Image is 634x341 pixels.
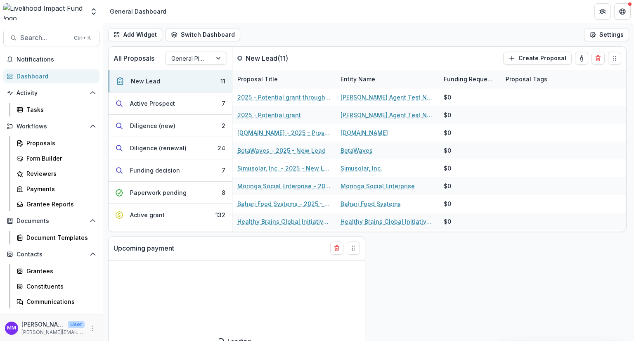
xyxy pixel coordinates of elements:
button: Delete card [591,52,605,65]
p: New Lead ( 11 ) [246,53,308,63]
button: Active grant132 [109,204,232,226]
button: toggle-assigned-to-me [575,52,588,65]
span: Workflows [17,123,86,130]
a: Grantee Reports [13,197,99,211]
button: Delete card [330,242,343,255]
a: Constituents [13,279,99,293]
div: Document Templates [26,233,93,242]
div: Proposal Title [232,75,283,83]
p: Upcoming payment [114,243,174,253]
button: Search... [3,30,99,46]
span: Notifications [17,56,96,63]
div: $0 [444,217,451,226]
button: Open Contacts [3,248,99,261]
div: 8 [222,188,225,197]
div: Reviewers [26,169,93,178]
div: $0 [444,199,451,208]
a: [DOMAIN_NAME] - 2025 - Prospect [237,128,331,137]
div: Diligence (renewal) [130,144,187,152]
a: Dashboard [3,69,99,83]
div: New Lead [131,77,160,85]
p: User [68,321,85,328]
div: $0 [444,182,451,190]
button: Diligence (renewal)24 [109,137,232,159]
button: Active Prospect7 [109,92,232,115]
a: Simusolar, Inc. [341,164,382,173]
div: 11 [220,77,225,85]
img: Livelihood Impact Fund logo [3,3,85,20]
button: New Lead11 [109,70,232,92]
button: Diligence (new)2 [109,115,232,137]
a: Reviewers [13,167,99,180]
div: $0 [444,128,451,137]
button: Open Documents [3,214,99,227]
div: Constituents [26,282,93,291]
a: Payments [13,182,99,196]
a: Simusolar, Inc. - 2025 - New Lead [237,164,331,173]
button: Open Data & Reporting [3,312,99,325]
a: BetaWaves [341,146,373,155]
nav: breadcrumb [106,5,170,17]
button: Open Activity [3,86,99,99]
a: Form Builder [13,152,99,165]
a: 2025 - Potential grant through ChatGPT Agent [237,93,331,102]
div: $0 [444,93,451,102]
div: Proposal Tags [501,75,552,83]
div: General Dashboard [110,7,166,16]
div: Tasks [26,105,93,114]
a: Bahari Food Systems - 2025 - New Lead [237,199,331,208]
button: Open Workflows [3,120,99,133]
button: Create Proposal [503,52,572,65]
div: Entity Name [336,70,439,88]
div: Proposals [26,139,93,147]
button: Settings [584,28,629,41]
a: 2025 - Potential grant [237,111,301,119]
a: Healthy Brains Global Initiative Inc - 2025 - New Lead [237,217,331,226]
div: Active grant [130,211,165,219]
div: Grantees [26,267,93,275]
button: Drag [347,242,360,255]
div: 7 [222,99,225,108]
span: Contacts [17,251,86,258]
span: Documents [17,218,86,225]
button: Paperwork pending8 [109,182,232,204]
button: Get Help [614,3,631,20]
button: Drag [608,52,621,65]
a: Moringa Social Enterprise - 2025 - New Lead [237,182,331,190]
div: Active Prospect [130,99,175,108]
button: More [88,323,98,333]
button: Switch Dashboard [166,28,240,41]
span: Search... [20,34,69,42]
a: Grantees [13,264,99,278]
div: Funding Requested [439,70,501,88]
div: $0 [444,146,451,155]
button: Partners [594,3,611,20]
p: All Proposals [114,53,154,63]
a: [PERSON_NAME] Agent Test Non-profit [341,93,434,102]
div: 24 [218,144,225,152]
div: Funding Requested [439,75,501,83]
button: Funding decision7 [109,159,232,182]
div: Miriam Mwangi [7,325,16,331]
button: Open entity switcher [88,3,99,20]
a: [DOMAIN_NAME] [341,128,388,137]
a: Proposals [13,136,99,150]
a: Document Templates [13,231,99,244]
div: $0 [444,111,451,119]
a: Moringa Social Enterprise [341,182,415,190]
div: Diligence (new) [130,121,175,130]
p: [PERSON_NAME][EMAIL_ADDRESS][DOMAIN_NAME] [21,329,85,336]
span: Activity [17,90,86,97]
a: BetaWaves - 2025 - New Lead [237,146,326,155]
div: $0 [444,164,451,173]
div: Proposal Title [232,70,336,88]
div: Paperwork pending [130,188,187,197]
a: Communications [13,295,99,308]
a: Tasks [13,103,99,116]
div: Dashboard [17,72,93,81]
button: Add Widget [108,28,162,41]
div: Entity Name [336,75,380,83]
div: Communications [26,297,93,306]
div: 2 [222,121,225,130]
div: Grantee Reports [26,200,93,208]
